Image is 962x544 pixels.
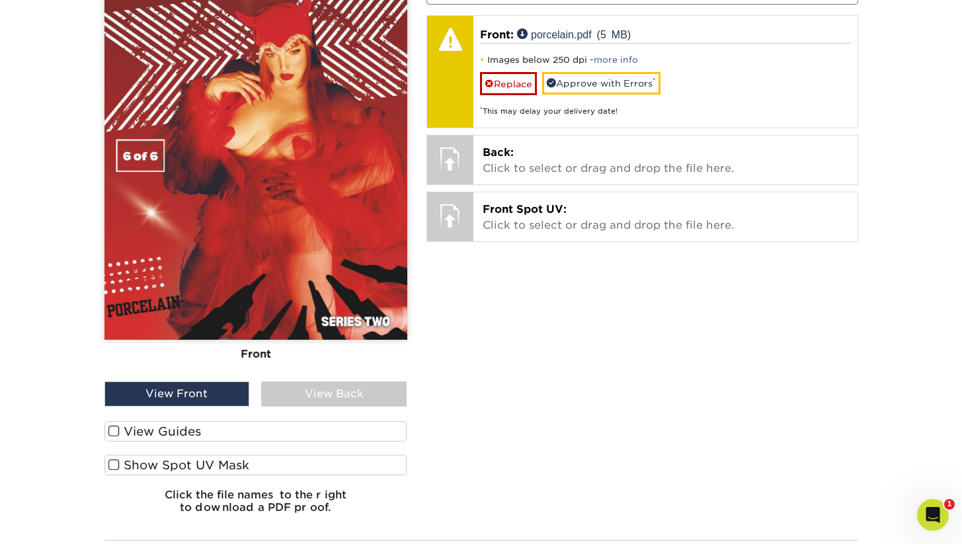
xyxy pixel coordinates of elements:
div: View Front [104,381,250,407]
a: more info [594,55,638,65]
p: Click to select or drag and drop the file here. [483,202,848,233]
span: 1 [944,499,955,510]
div: Front [104,340,407,369]
label: View Guides [104,421,407,442]
span: Front: [480,28,514,41]
a: Replace [480,72,537,95]
li: Images below 250 dpi - [480,54,851,65]
div: This may delay your delivery date! [480,95,851,117]
p: Click to select or drag and drop the file here. [483,145,848,176]
iframe: Intercom live chat [917,499,949,531]
a: porcelain.pdf (5 MB) [517,28,631,39]
span: Front Spot UV: [483,203,567,215]
h6: Click the file names to the right to download a PDF proof. [104,488,407,524]
div: View Back [261,381,407,407]
a: Approve with Errors* [542,72,661,95]
span: Back: [483,146,514,159]
label: Show Spot UV Mask [104,455,407,475]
